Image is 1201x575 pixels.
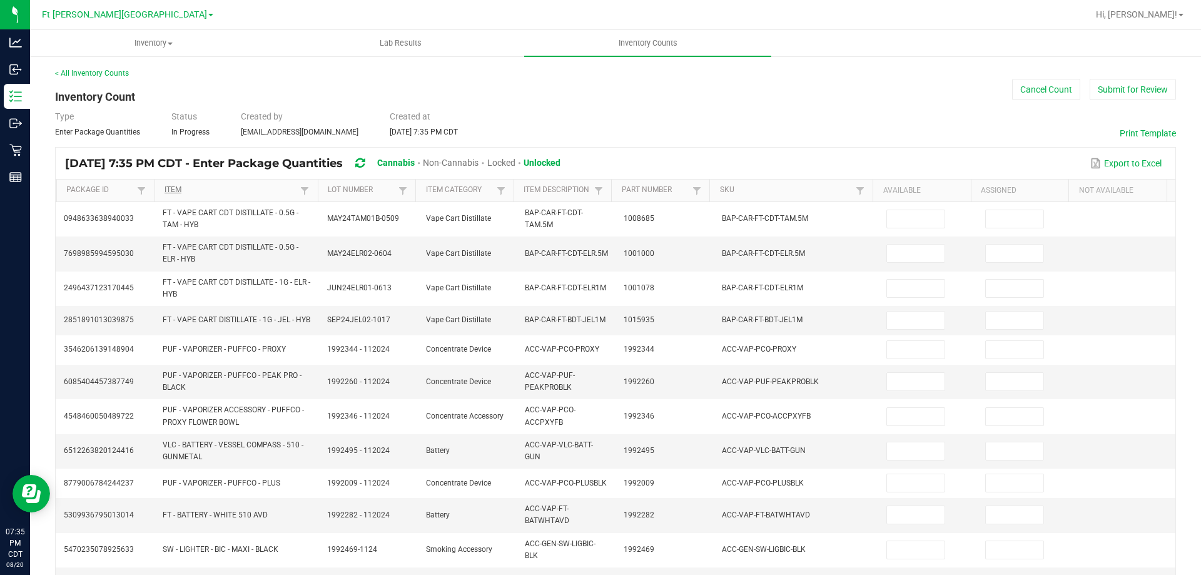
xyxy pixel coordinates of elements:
[55,69,129,78] a: < All Inventory Counts
[524,158,560,168] span: Unlocked
[327,214,399,223] span: MAY24TAM01B-0509
[426,214,491,223] span: Vape Cart Distillate
[624,511,654,519] span: 1992282
[624,345,654,354] span: 1992344
[171,111,197,121] span: Status
[64,283,134,292] span: 2496437123170445
[426,249,491,258] span: Vape Cart Distillate
[64,249,134,258] span: 7698985994595030
[163,315,310,324] span: FT - VAPE CART DISTILLATE - 1G - JEL - HYB
[494,183,509,198] a: Filter
[971,180,1069,202] th: Assigned
[163,278,310,298] span: FT - VAPE CART CDT DISTILLATE - 1G - ELR - HYB
[524,30,771,56] a: Inventory Counts
[328,185,395,195] a: Lot NumberSortable
[1096,9,1177,19] span: Hi, [PERSON_NAME]!
[9,144,22,156] inline-svg: Retail
[163,345,286,354] span: PUF - VAPORIZER - PUFFCO - PROXY
[327,315,390,324] span: SEP24JEL02-1017
[426,185,494,195] a: Item CategorySortable
[602,38,694,49] span: Inventory Counts
[163,440,303,461] span: VLC - BATTERY - VESSEL COMPASS - 510 - GUNMETAL
[327,283,392,292] span: JUN24ELR01-0613
[722,545,806,554] span: ACC-GEN-SW-LIGBIC-BLK
[624,214,654,223] span: 1008685
[525,405,575,426] span: ACC-VAP-PCO-ACCPXYFB
[66,185,134,195] a: Package IdSortable
[524,185,591,195] a: Item DescriptionSortable
[525,249,608,258] span: BAP-CAR-FT-CDT-ELR.5M
[722,511,810,519] span: ACC-VAP-FT-BATWHTAVD
[327,479,390,487] span: 1992009 - 112024
[426,479,491,487] span: Concentrate Device
[423,158,479,168] span: Non-Cannabis
[241,111,283,121] span: Created by
[591,183,606,198] a: Filter
[297,183,312,198] a: Filter
[163,405,304,426] span: PUF - VAPORIZER ACCESSORY - PUFFCO - PROXY FLOWER BOWL
[30,30,277,56] a: Inventory
[1120,127,1176,140] button: Print Template
[363,38,438,49] span: Lab Results
[1012,79,1080,100] button: Cancel Count
[722,249,805,258] span: BAP-CAR-FT-CDT-ELR.5M
[9,117,22,130] inline-svg: Outbound
[624,283,654,292] span: 1001078
[6,526,24,560] p: 07:35 PM CDT
[163,243,298,263] span: FT - VAPE CART CDT DISTILLATE - 0.5G - ELR - HYB
[327,446,390,455] span: 1992495 - 112024
[525,440,593,461] span: ACC-VAP-VLC-BATT-GUN
[277,30,524,56] a: Lab Results
[64,479,134,487] span: 8779006784244237
[327,412,390,420] span: 1992346 - 112024
[722,345,796,354] span: ACC-VAP-PCO-PROXY
[525,315,606,324] span: BAP-CAR-FT-BDT-JEL1M
[55,128,140,136] span: Enter Package Quantities
[42,9,207,20] span: Ft [PERSON_NAME][GEOGRAPHIC_DATA]
[163,545,278,554] span: SW - LIGHTER - BIC - MAXI - BLACK
[55,111,74,121] span: Type
[9,90,22,103] inline-svg: Inventory
[64,315,134,324] span: 2851891013039875
[64,214,134,223] span: 0948633638940033
[624,377,654,386] span: 1992260
[525,371,575,392] span: ACC-VAP-PUF-PEAKPROBLK
[426,315,491,324] span: Vape Cart Distillate
[327,545,377,554] span: 1992469-1124
[9,36,22,49] inline-svg: Analytics
[55,90,135,103] span: Inventory Count
[1090,79,1176,100] button: Submit for Review
[65,152,570,175] div: [DATE] 7:35 PM CDT - Enter Package Quantities
[426,345,491,354] span: Concentrate Device
[525,479,607,487] span: ACC-VAP-PCO-PLUSBLK
[327,249,392,258] span: MAY24ELR02-0604
[64,345,134,354] span: 3546206139148904
[390,111,430,121] span: Created at
[624,315,654,324] span: 1015935
[327,377,390,386] span: 1992260 - 112024
[64,545,134,554] span: 5470235078925633
[720,185,853,195] a: SKUSortable
[6,560,24,569] p: 08/20
[163,208,298,229] span: FT - VAPE CART CDT DISTILLATE - 0.5G - TAM - HYB
[622,185,689,195] a: Part NumberSortable
[241,128,358,136] span: [EMAIL_ADDRESS][DOMAIN_NAME]
[9,171,22,183] inline-svg: Reports
[390,128,458,136] span: [DATE] 7:35 PM CDT
[525,504,569,525] span: ACC-VAP-FT-BATWHTAVD
[327,511,390,519] span: 1992282 - 112024
[624,249,654,258] span: 1001000
[525,283,606,292] span: BAP-CAR-FT-CDT-ELR1M
[134,183,149,198] a: Filter
[426,283,491,292] span: Vape Cart Distillate
[426,377,491,386] span: Concentrate Device
[163,479,280,487] span: PUF - VAPORIZER - PUFFCO - PLUS
[853,183,868,198] a: Filter
[624,446,654,455] span: 1992495
[377,158,415,168] span: Cannabis
[722,377,819,386] span: ACC-VAP-PUF-PEAKPROBLK
[722,283,803,292] span: BAP-CAR-FT-CDT-ELR1M
[722,214,808,223] span: BAP-CAR-FT-CDT-TAM.5M
[722,446,806,455] span: ACC-VAP-VLC-BATT-GUN
[163,511,268,519] span: FT - BATTERY - WHITE 510 AVD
